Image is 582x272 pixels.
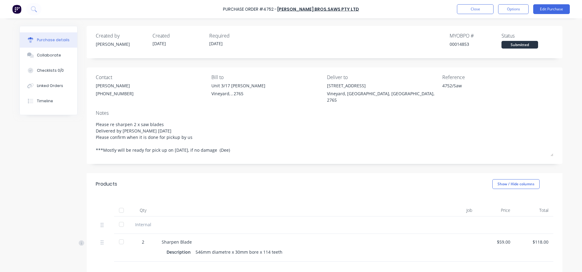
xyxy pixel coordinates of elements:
button: Linked Orders [20,78,77,93]
div: [PERSON_NAME] [96,82,134,89]
div: Total [515,204,553,216]
button: Timeline [20,93,77,109]
div: Purchase details [37,37,70,43]
div: Collaborate [37,53,61,58]
div: Sharpen Blade [162,239,426,245]
div: Description [167,248,196,256]
button: Close [457,4,494,14]
div: Required [209,32,261,39]
div: MYOB PO # [450,32,501,39]
div: Bill to [211,74,322,81]
div: [PERSON_NAME] [96,41,148,47]
div: Qty [129,204,157,216]
a: [PERSON_NAME] Bros.Saws Pty Ltd [277,6,359,12]
textarea: Please re sharpen 2 x saw blades Delivered by [PERSON_NAME] [DATE] Please confirm when it is done... [96,118,553,156]
div: Created by [96,32,148,39]
div: Vineyard, , 2765 [211,90,265,97]
div: Vineyard, [GEOGRAPHIC_DATA], [GEOGRAPHIC_DATA], 2765 [327,90,438,103]
button: Collaborate [20,48,77,63]
div: Timeline [37,98,53,104]
div: [STREET_ADDRESS] [327,82,438,89]
div: Checklists 0/0 [37,68,64,73]
button: Show / Hide columns [492,179,540,189]
button: Options [498,4,529,14]
button: Purchase details [20,32,77,48]
div: Submitted [501,41,538,49]
div: Linked Orders [37,83,63,89]
img: Factory [12,5,21,14]
div: $118.00 [520,239,548,245]
div: Reference [442,74,553,81]
div: Products [96,180,117,188]
div: Contact [96,74,207,81]
div: $59.00 [482,239,510,245]
div: Unit 3/17 [PERSON_NAME] [211,82,265,89]
div: Price [477,204,515,216]
div: Notes [96,109,553,117]
div: 00014853 [450,41,501,47]
button: Edit Purchase [533,4,570,14]
div: Created [153,32,204,39]
div: Deliver to [327,74,438,81]
textarea: 4752/Saw [442,82,519,96]
div: [PHONE_NUMBER] [96,90,134,97]
div: Purchase Order #4752 - [223,6,277,13]
div: Status [501,32,553,39]
div: Job [431,204,477,216]
span: Internal [134,221,152,228]
div: 546mm diametre x 30mm bore x 114 teeth [196,248,282,256]
div: 2 [134,239,152,245]
button: Checklists 0/0 [20,63,77,78]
